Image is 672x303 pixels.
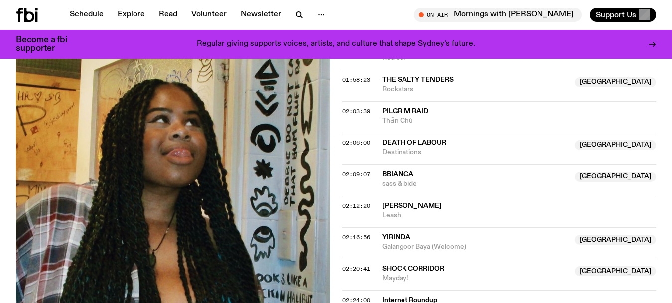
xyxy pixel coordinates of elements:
[382,76,454,83] span: The Salty Tenders
[342,140,370,146] button: 02:06:00
[382,116,657,126] span: Thần Chú
[382,139,446,146] span: Death of Labour
[342,233,370,241] span: 02:16:56
[64,8,110,22] a: Schedule
[342,170,370,178] span: 02:09:07
[590,8,656,22] button: Support Us
[575,77,656,87] span: [GEOGRAPHIC_DATA]
[342,202,370,210] span: 02:12:20
[382,202,442,209] span: [PERSON_NAME]
[575,140,656,150] span: [GEOGRAPHIC_DATA]
[575,172,656,182] span: [GEOGRAPHIC_DATA]
[342,107,370,115] span: 02:03:39
[596,10,636,19] span: Support Us
[382,171,413,178] span: BBIANCA
[112,8,151,22] a: Explore
[382,265,444,272] span: Shock Corridor
[382,85,569,94] span: Rockstars
[342,265,370,273] span: 02:20:41
[235,8,287,22] a: Newsletter
[153,8,183,22] a: Read
[342,298,370,303] button: 02:24:00
[382,234,410,241] span: Yirinda
[342,203,370,209] button: 02:12:20
[575,266,656,276] span: [GEOGRAPHIC_DATA]
[342,76,370,84] span: 01:58:23
[382,148,569,157] span: Destinations
[342,172,370,177] button: 02:09:07
[342,77,370,83] button: 01:58:23
[185,8,233,22] a: Volunteer
[382,274,569,283] span: Mayday!
[342,235,370,240] button: 02:16:56
[382,211,657,220] span: Leash
[342,266,370,272] button: 02:20:41
[382,242,569,252] span: Galangoor Baya (Welcome)
[342,109,370,114] button: 02:03:39
[575,235,656,245] span: [GEOGRAPHIC_DATA]
[414,8,582,22] button: On AirMornings with [PERSON_NAME]
[197,40,475,49] p: Regular giving supports voices, artists, and culture that shape Sydney’s future.
[16,36,80,53] h3: Become a fbi supporter
[382,179,569,189] span: sass & bide
[382,108,428,115] span: Pilgrim Raid
[342,139,370,147] span: 02:06:00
